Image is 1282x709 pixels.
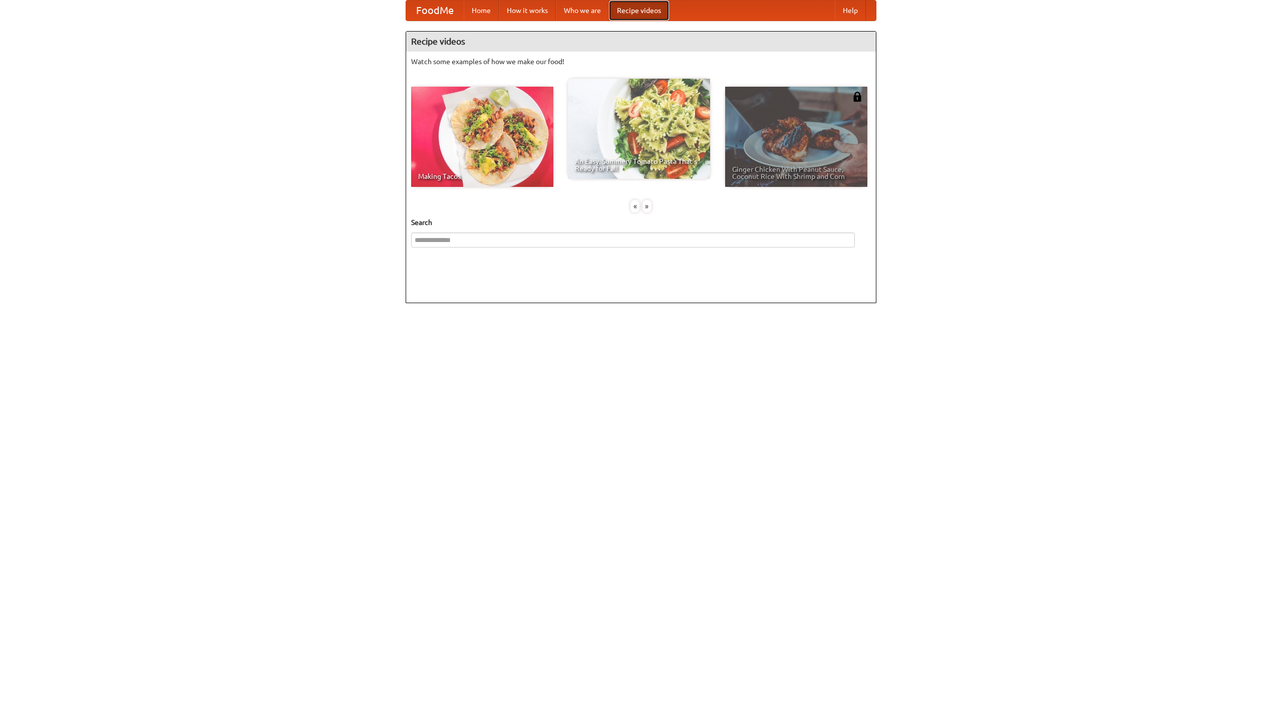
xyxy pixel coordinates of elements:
h5: Search [411,217,871,227]
div: » [643,200,652,212]
a: Recipe videos [609,1,669,21]
a: An Easy, Summery Tomato Pasta That's Ready for Fall [568,79,710,179]
a: Who we are [556,1,609,21]
a: Making Tacos [411,87,553,187]
p: Watch some examples of how we make our food! [411,57,871,67]
div: « [630,200,639,212]
h4: Recipe videos [406,32,876,52]
a: How it works [499,1,556,21]
a: Help [835,1,866,21]
span: Making Tacos [418,173,546,180]
a: FoodMe [406,1,464,21]
span: An Easy, Summery Tomato Pasta That's Ready for Fall [575,158,703,172]
img: 483408.png [852,92,862,102]
a: Home [464,1,499,21]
